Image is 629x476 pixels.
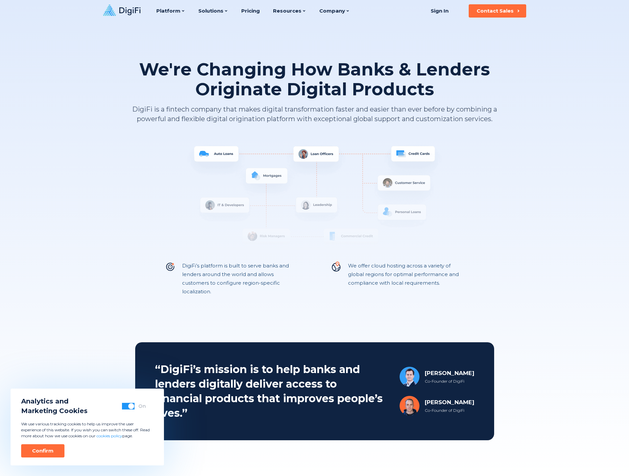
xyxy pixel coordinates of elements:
[425,407,474,413] div: Co-Founder of DigiFi
[21,406,88,416] span: Marketing Cookies
[469,4,526,18] button: Contact Sales
[182,262,298,296] p: DigiFi’s platform is built to serve banks and lenders around the world and allows customers to co...
[131,60,498,99] h1: We're Changing How Banks & Lenders Originate Digital Products
[131,144,498,256] img: System Overview
[348,262,464,296] p: We offer cloud hosting across a variety of global regions for optimal performance and compliance ...
[21,444,64,457] button: Confirm
[155,362,385,420] h2: “DigiFi’s mission is to help banks and lenders digitally deliver access to financial products tha...
[21,397,88,406] span: Analytics and
[423,4,457,18] a: Sign In
[97,433,122,438] a: cookies policy
[138,403,146,409] div: On
[21,421,153,439] p: We use various tracking cookies to help us improve the user experience of this website. If you wi...
[425,378,474,384] div: Co-Founder of DigiFi
[425,398,474,406] div: [PERSON_NAME]
[400,396,419,416] img: Brad Vanderstarren Avatar
[477,8,514,14] div: Contact Sales
[131,105,498,124] p: DigiFi is a fintech company that makes digital transformation faster and easier than ever before ...
[425,369,474,377] div: [PERSON_NAME]
[32,448,54,454] div: Confirm
[400,367,419,387] img: Joshua Jersey Avatar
